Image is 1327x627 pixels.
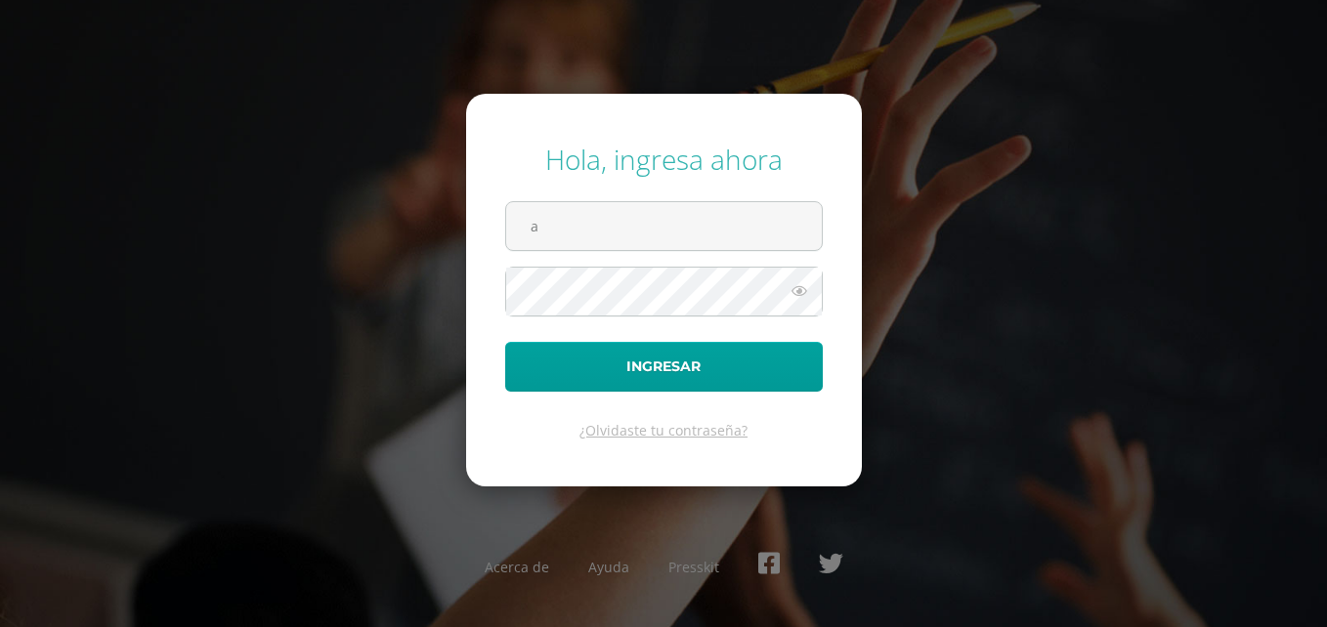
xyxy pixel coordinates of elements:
[506,202,822,250] input: Correo electrónico o usuario
[485,558,549,576] a: Acerca de
[579,421,748,439] a: ¿Olvidaste tu contraseña?
[668,558,719,576] a: Presskit
[505,141,823,178] div: Hola, ingresa ahora
[588,558,629,576] a: Ayuda
[505,342,823,392] button: Ingresar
